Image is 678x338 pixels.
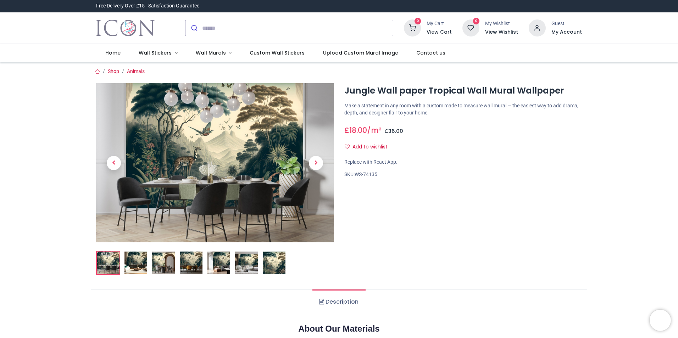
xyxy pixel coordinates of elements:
img: Jungle Wall paper Tropical Wall Mural Wallpaper [96,83,334,242]
span: Home [105,49,121,56]
span: £ [385,128,403,135]
span: 18.00 [349,125,367,135]
div: Replace with React App. [344,159,582,166]
img: WS-74135-07 [263,252,285,274]
img: Jungle Wall paper Tropical Wall Mural Wallpaper [97,252,120,274]
span: Custom Wall Stickers [250,49,305,56]
a: Next [298,107,334,218]
button: Add to wishlistAdd to wishlist [344,141,394,153]
a: View Wishlist [485,29,518,36]
p: Make a statement in any room with a custom made to measure wall mural — the easiest way to add dr... [344,102,582,116]
span: Previous [107,156,121,170]
a: Wall Murals [187,44,241,62]
span: /m² [367,125,382,135]
a: Logo of Icon Wall Stickers [96,18,155,38]
div: SKU: [344,171,582,178]
a: Shop [108,68,119,74]
img: WS-74135-05 [207,252,230,274]
a: 0 [404,25,421,30]
a: Animals [127,68,145,74]
img: Icon Wall Stickers [96,18,155,38]
iframe: Customer reviews powered by Trustpilot [433,2,582,10]
span: Upload Custom Mural Image [323,49,398,56]
sup: 0 [415,18,421,24]
span: WS-74135 [355,171,377,177]
i: Add to wishlist [345,144,350,149]
span: Wall Murals [196,49,226,56]
a: My Account [551,29,582,36]
a: View Cart [427,29,452,36]
span: Wall Stickers [139,49,172,56]
a: Description [312,289,365,314]
sup: 0 [473,18,480,24]
img: WS-74135-06 [235,252,258,274]
h2: About Our Materials [96,323,582,335]
button: Submit [185,20,202,36]
a: Wall Stickers [129,44,187,62]
img: WS-74135-02 [124,252,147,274]
a: Previous [96,107,132,218]
span: Contact us [416,49,445,56]
iframe: Brevo live chat [650,310,671,331]
a: 0 [462,25,479,30]
div: My Wishlist [485,20,518,27]
img: WS-74135-03 [152,252,175,274]
span: £ [344,125,367,135]
span: 36.00 [388,128,403,135]
div: My Cart [427,20,452,27]
h1: Jungle Wall paper Tropical Wall Mural Wallpaper [344,85,582,97]
div: Guest [551,20,582,27]
span: Next [309,156,323,170]
div: Free Delivery Over £15 - Satisfaction Guarantee [96,2,199,10]
img: WS-74135-04 [180,252,202,274]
